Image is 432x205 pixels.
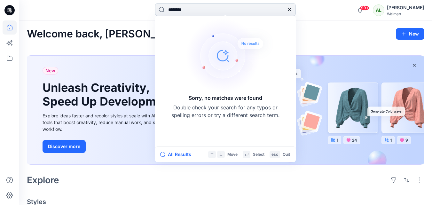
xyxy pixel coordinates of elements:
p: Double check your search for any typos or spelling errors or try a different search term. [171,104,280,119]
button: All Results [160,151,195,158]
div: [PERSON_NAME] [387,4,424,12]
img: Sorry, no matches were found [186,17,275,94]
span: New [45,67,55,75]
p: esc [271,151,278,158]
h5: Sorry, no matches were found [189,94,262,102]
p: Move [227,151,238,158]
div: AL [373,4,384,16]
div: Explore ideas faster and recolor styles at scale with AI-powered tools that boost creativity, red... [43,112,186,132]
button: Discover more [43,140,86,153]
div: Walmart [387,12,424,16]
span: 99+ [360,5,369,11]
p: Quit [283,151,290,158]
h2: Explore [27,175,59,185]
a: Discover more [43,140,186,153]
p: Select [253,151,264,158]
h2: Welcome back, [PERSON_NAME] [27,28,190,40]
button: New [396,28,424,40]
h1: Unleash Creativity, Speed Up Development [43,81,177,108]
